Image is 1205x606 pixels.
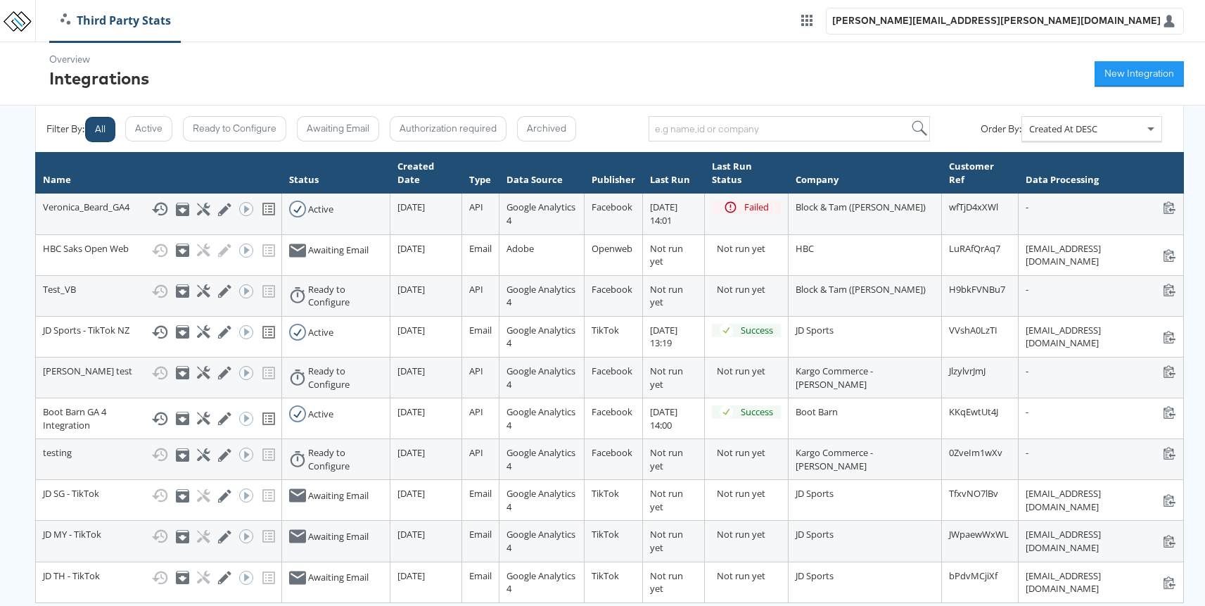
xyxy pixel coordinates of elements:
div: JD Sports - TikTok NZ [43,324,274,341]
span: Facebook [592,283,632,296]
button: Ready to Configure [183,116,286,141]
span: JlzylvrJmJ [949,365,986,377]
span: [DATE] [397,365,425,377]
div: - [1026,446,1176,460]
span: Facebook [592,201,632,213]
div: - [1026,283,1176,296]
th: Created Date [390,153,462,194]
span: LuRAfQrAq7 [949,242,1000,255]
span: TikTok [592,487,619,500]
div: Failed [744,201,769,214]
span: [DATE] 14:01 [650,201,677,227]
div: Not run yet [717,487,781,500]
span: Not run yet [650,242,683,268]
div: JD SG - TikTok [43,487,274,504]
span: JWpaewWxWL [949,528,1009,541]
span: [DATE] 13:19 [650,324,677,350]
span: [DATE] [397,242,425,255]
div: [EMAIL_ADDRESS][DOMAIN_NAME] [1026,487,1176,513]
div: JD MY - TikTok [43,528,274,545]
div: Ready to Configure [308,283,383,309]
div: Not run yet [717,283,781,296]
div: Awaiting Email [308,571,369,584]
span: Not run yet [650,569,683,595]
div: Awaiting Email [308,244,369,257]
a: Third Party Stats [50,13,181,29]
div: Awaiting Email [308,489,369,503]
span: Google Analytics 4 [506,487,575,513]
span: TfxvNO7lBv [949,487,998,500]
span: VVshA0LzTI [949,324,997,336]
span: API [469,365,483,377]
span: Email [469,528,492,541]
span: API [469,283,483,296]
div: [PERSON_NAME][EMAIL_ADDRESS][PERSON_NAME][DOMAIN_NAME] [832,14,1161,27]
span: wfTjD4xXWl [949,201,998,213]
div: - [1026,405,1176,419]
th: Last Run [642,153,705,194]
button: All [85,117,115,142]
div: Not run yet [717,528,781,541]
div: Boot Barn GA 4 Integration [43,405,274,431]
span: Not run yet [650,487,683,513]
span: Created At DESC [1029,122,1097,135]
span: Google Analytics 4 [506,569,575,595]
div: HBC Saks Open Web [43,242,274,259]
div: JD TH - TikTok [43,569,274,586]
span: Kargo Commerce - [PERSON_NAME] [796,446,873,472]
div: Ready to Configure [308,365,383,391]
div: [EMAIL_ADDRESS][DOMAIN_NAME] [1026,242,1176,268]
div: Awaiting Email [308,530,369,543]
th: Customer Ref [942,153,1019,194]
div: - [1026,201,1176,214]
input: e.g name,id or company [649,116,930,141]
span: Openweb [592,242,632,255]
div: Filter By: [46,122,84,136]
th: Type [462,153,499,194]
span: Email [469,242,492,255]
span: Email [469,487,492,500]
span: Block & Tam ([PERSON_NAME]) [796,201,926,213]
span: JD Sports [796,324,834,336]
span: [DATE] [397,405,425,418]
th: Data Source [499,153,584,194]
div: Success [741,405,773,419]
th: Publisher [584,153,642,194]
div: Veronica_Beard_GA4 [43,201,274,217]
span: JD Sports [796,569,834,582]
svg: View missing tracking codes [260,324,277,341]
span: 0ZveIm1wXv [949,446,1002,459]
span: Google Analytics 4 [506,201,575,227]
span: TikTok [592,569,619,582]
div: Success [741,324,773,337]
div: Integrations [49,66,149,90]
span: bPdvMCjiXf [949,569,997,582]
div: Test_VB [43,283,274,300]
div: Active [308,408,333,421]
th: Data Processing [1019,153,1184,194]
button: Active [125,116,172,141]
span: JD Sports [796,528,834,541]
button: Archived [517,116,576,141]
span: Facebook [592,405,632,418]
span: API [469,201,483,213]
span: JD Sports [796,487,834,500]
span: [DATE] [397,487,425,500]
span: [DATE] [397,569,425,582]
span: Adobe [506,242,534,255]
span: Boot Barn [796,405,838,418]
span: Google Analytics 4 [506,365,575,391]
div: Not run yet [717,446,781,460]
button: New Integration [1095,61,1184,87]
span: Facebook [592,446,632,459]
span: Kargo Commerce - [PERSON_NAME] [796,365,873,391]
div: Not run yet [717,242,781,255]
div: [PERSON_NAME] test [43,365,274,381]
span: Not run yet [650,365,683,391]
span: Not run yet [650,446,683,472]
span: HBC [796,242,814,255]
span: H9bkFVNBu7 [949,283,1005,296]
div: Ready to Configure [308,446,383,472]
span: [DATE] [397,324,425,336]
div: testing [43,446,274,463]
